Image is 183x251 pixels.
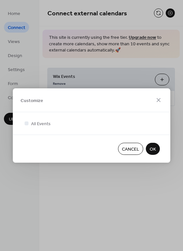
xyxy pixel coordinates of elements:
[150,146,156,153] span: OK
[146,143,160,155] button: OK
[122,146,139,153] span: Cancel
[21,97,43,104] span: Customize
[118,143,143,155] button: Cancel
[31,121,51,127] span: All Events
